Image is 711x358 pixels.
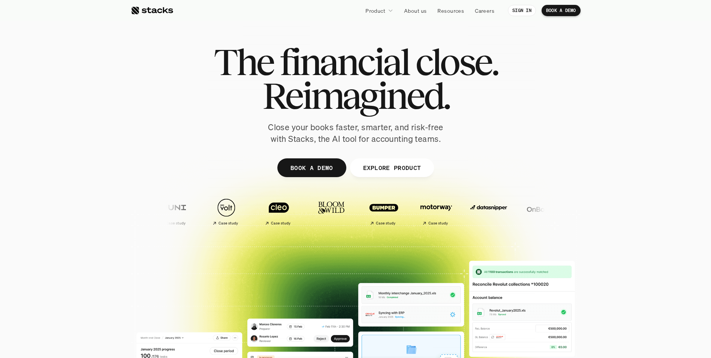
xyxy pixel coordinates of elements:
p: SIGN IN [512,8,531,13]
h2: Case study [218,221,238,226]
a: Careers [470,4,499,17]
p: Product [365,7,385,15]
a: About us [400,4,431,17]
p: BOOK A DEMO [290,162,333,173]
a: BOOK A DEMO [277,158,346,177]
a: Case study [150,194,198,229]
span: The [214,45,273,79]
a: BOOK A DEMO [542,5,581,16]
span: close. [415,45,498,79]
a: Case study [202,194,251,229]
a: Resources [433,4,469,17]
span: Reimagined. [262,79,449,113]
a: SIGN IN [508,5,536,16]
span: financial [280,45,409,79]
h2: Case study [271,221,290,226]
p: Resources [437,7,464,15]
h2: Case study [376,221,395,226]
h2: Case study [428,221,448,226]
p: BOOK A DEMO [546,8,576,13]
a: Case study [254,194,303,229]
p: EXPLORE PRODUCT [363,162,421,173]
p: Careers [475,7,494,15]
a: Case study [359,194,408,229]
p: Close your books faster, smarter, and risk-free with Stacks, the AI tool for accounting teams. [262,122,449,145]
a: EXPLORE PRODUCT [350,158,434,177]
a: Case study [412,194,461,229]
p: About us [404,7,427,15]
h2: Case study [166,221,186,226]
